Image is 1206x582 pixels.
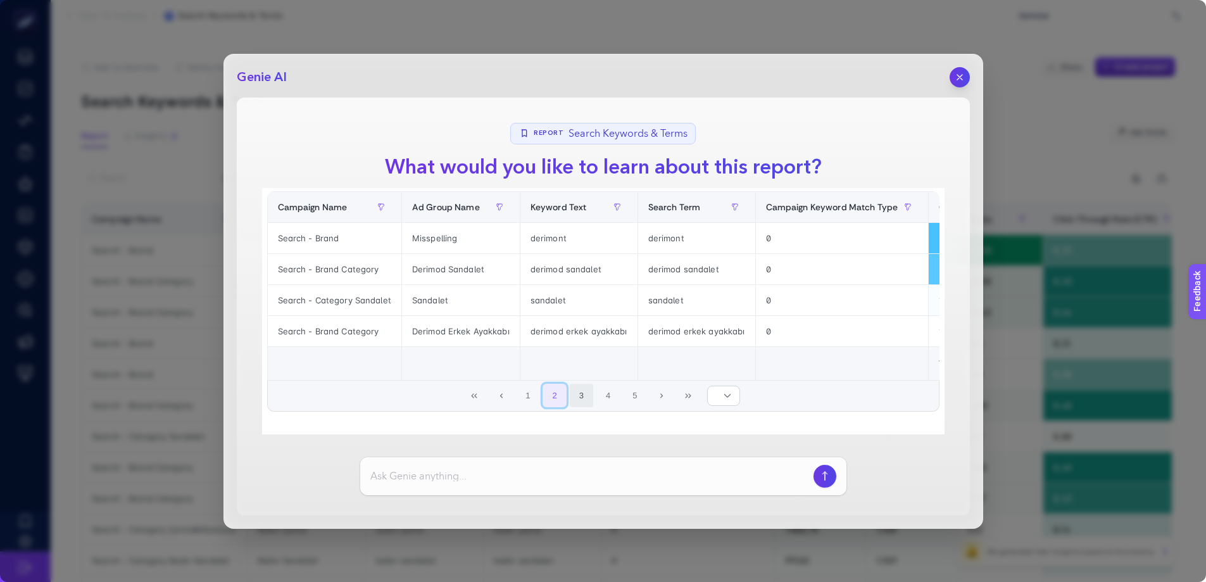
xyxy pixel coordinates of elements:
[568,126,688,141] span: Search Keywords & Terms
[531,202,587,212] span: Keyword Text
[939,357,1009,370] div: Total: 133.991.96
[237,68,287,86] h2: Genie AI
[677,384,701,408] button: Last Page
[543,384,567,408] button: 2
[402,223,520,253] div: Misspelling
[268,254,401,284] div: Search - Brand Category
[596,384,620,408] button: 4
[268,316,401,346] div: Search - Brand Category
[520,254,638,284] div: derimod sandalet
[648,202,701,212] span: Search Term
[570,384,594,408] button: 3
[520,223,638,253] div: derimont
[412,202,480,212] span: Ad Group Name
[402,254,520,284] div: Derimod Sandalet
[929,285,1019,315] div: 1.759,94
[262,174,945,434] div: Last 7 Days
[650,384,674,408] button: Next Page
[939,202,958,212] span: Cost
[929,223,1019,253] div: 2.491,26
[489,384,513,408] button: Previous Page
[268,223,401,253] div: Search - Brand
[520,285,638,315] div: sandalet
[766,202,898,212] span: Campaign Keyword Match Type
[638,285,755,315] div: sandalet
[638,316,755,346] div: derimod erkek ayakkabı
[520,316,638,346] div: derimod erkek ayakkabı
[638,223,755,253] div: derimont
[756,223,929,253] div: 0
[638,254,755,284] div: derimod sandalet
[402,285,520,315] div: Sandalet
[375,152,832,182] h1: What would you like to learn about this report?
[623,384,647,408] button: 5
[929,316,1019,346] div: 1.736,46
[278,202,348,212] span: Campaign Name
[516,384,540,408] button: 1
[402,316,520,346] div: Derimod Erkek Ayakkabı
[463,384,487,408] button: First Page
[268,285,401,315] div: Search - Category Sandalet
[370,469,808,484] input: Ask Genie anything...
[756,316,929,346] div: 0
[929,254,1019,284] div: 2.417,10
[756,285,929,315] div: 0
[534,129,563,138] span: Report
[756,254,929,284] div: 0
[8,4,48,14] span: Feedback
